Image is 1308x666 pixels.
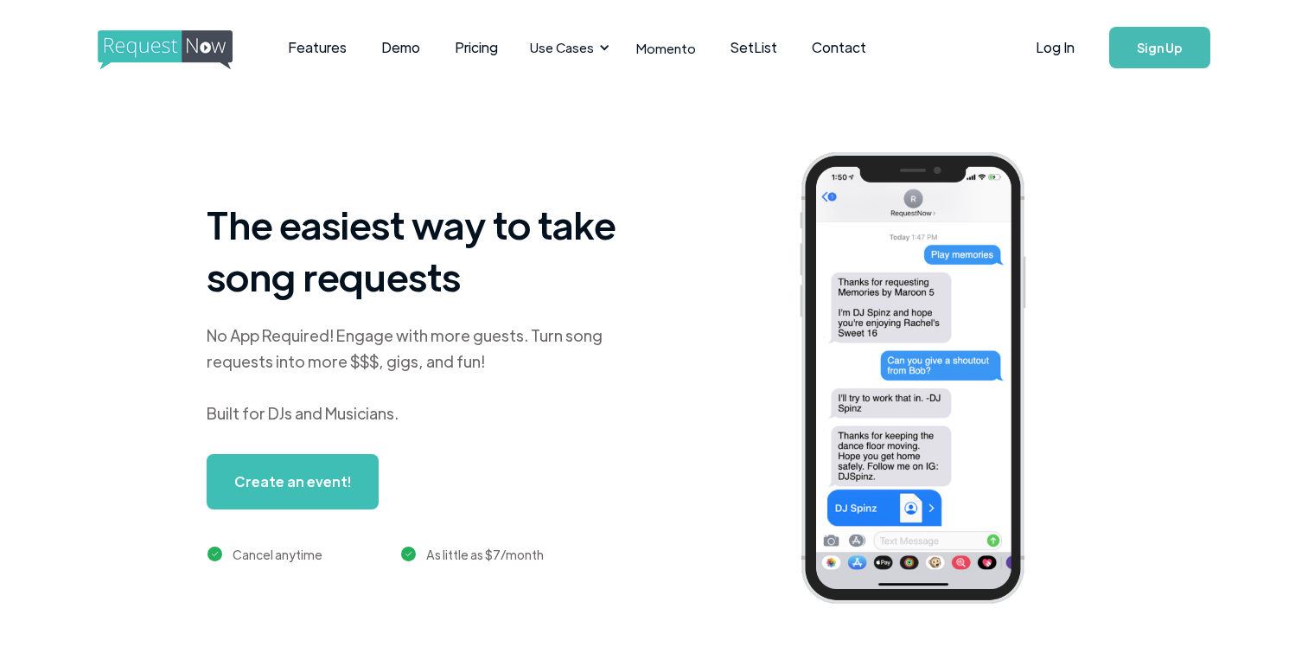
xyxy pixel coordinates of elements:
[98,30,265,70] img: requestnow logo
[530,38,594,57] div: Use Cases
[426,544,544,565] div: As little as $7/month
[401,547,416,561] img: green checkmark
[619,22,713,74] a: Momento
[271,21,364,74] a: Features
[207,323,639,426] div: No App Required! Engage with more guests. Turn song requests into more $$$, gigs, and fun! Built ...
[437,21,515,74] a: Pricing
[207,198,639,302] h1: The easiest way to take song requests
[780,140,1072,622] img: iphone screenshot
[233,544,322,565] div: Cancel anytime
[794,21,884,74] a: Contact
[207,547,222,561] img: green checkmark
[713,21,794,74] a: SetList
[1109,27,1210,68] a: Sign Up
[98,30,227,65] a: home
[364,21,437,74] a: Demo
[207,454,379,509] a: Create an event!
[520,21,615,74] div: Use Cases
[1018,17,1092,78] a: Log In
